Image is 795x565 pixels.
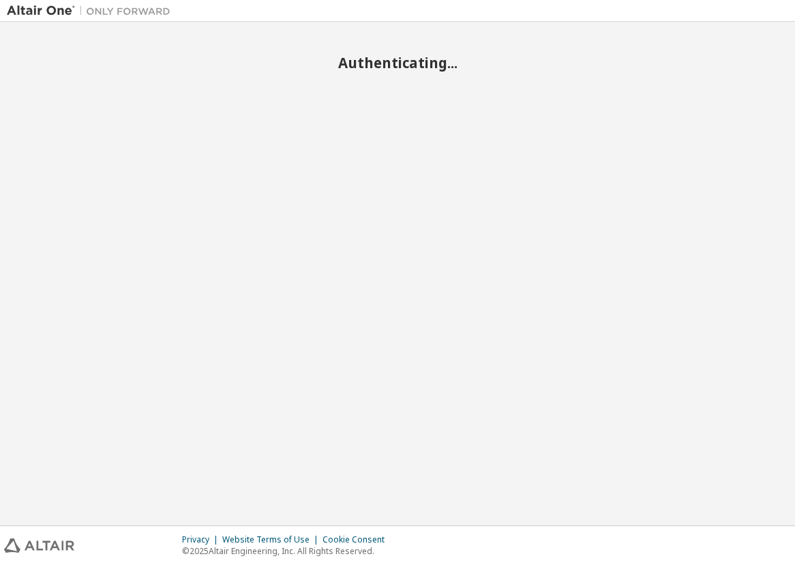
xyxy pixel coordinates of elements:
[4,538,74,553] img: altair_logo.svg
[7,4,177,18] img: Altair One
[322,534,393,545] div: Cookie Consent
[182,534,222,545] div: Privacy
[7,54,788,72] h2: Authenticating...
[182,545,393,557] p: © 2025 Altair Engineering, Inc. All Rights Reserved.
[222,534,322,545] div: Website Terms of Use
